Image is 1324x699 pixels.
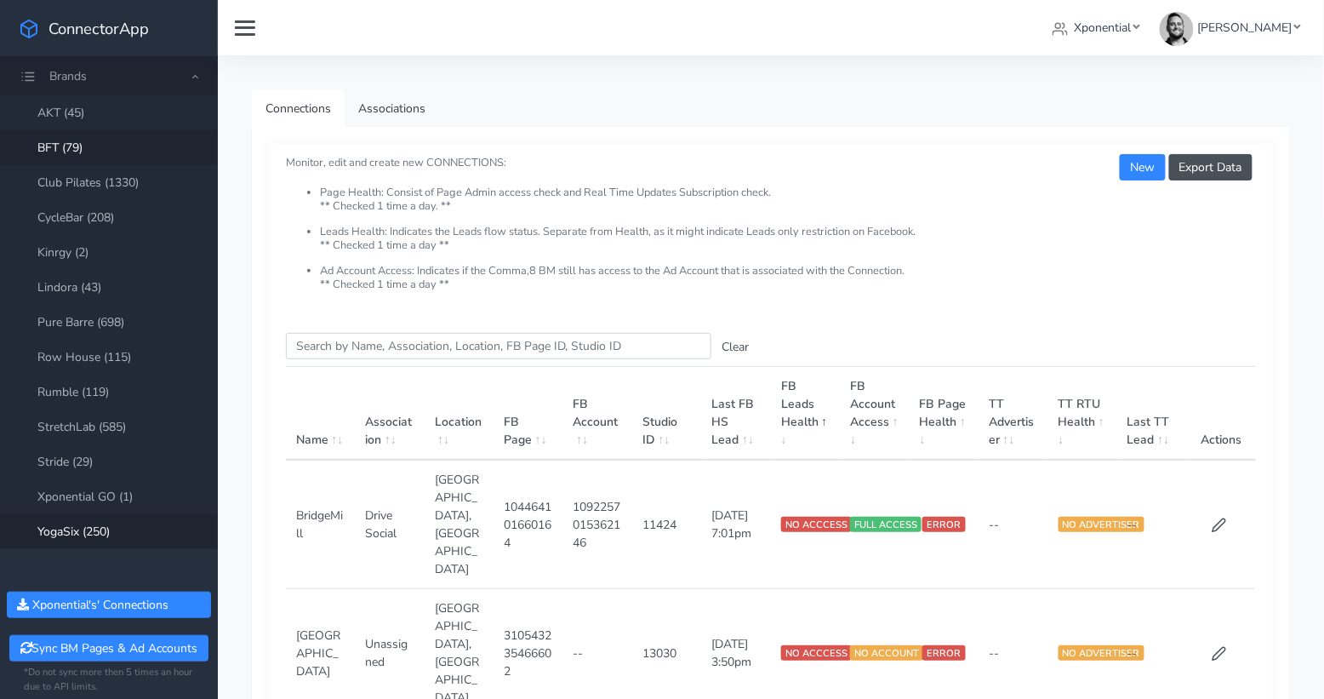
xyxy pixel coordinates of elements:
th: Last TT Lead [1117,367,1186,461]
th: FB Page Health [910,367,979,461]
span: Brands [49,68,87,84]
td: -- [979,460,1047,589]
th: TT RTU Health [1048,367,1117,461]
td: Drive Social [355,460,424,589]
td: 104464101660164 [494,460,562,589]
span: NO ADVERTISER [1059,645,1144,661]
span: ERROR [922,517,965,532]
span: FULL ACCESS [850,517,922,532]
th: Last FB HS Lead [702,367,771,461]
td: -- [1117,460,1186,589]
li: Leads Health: Indicates the Leads flow status. Separate from Health, as it might indicate Leads o... [320,226,1256,265]
li: Ad Account Access: Indicates if the Comma,8 BM still has access to the Ad Account that is associa... [320,265,1256,291]
li: Page Health: Consist of Page Admin access check and Real Time Updates Subscription check. ** Chec... [320,186,1256,226]
th: FB Account Access [840,367,909,461]
span: NO ACCOUNT [850,645,923,661]
a: Connections [252,89,345,128]
th: Association [355,367,424,461]
button: New [1120,154,1165,180]
span: ConnectorApp [49,18,149,39]
button: Xponential's' Connections [7,592,211,618]
a: [PERSON_NAME] [1153,12,1307,43]
small: Monitor, edit and create new CONNECTIONS: [286,141,1256,291]
th: Studio ID [632,367,701,461]
button: Sync BM Pages & Ad Accounts [9,635,208,662]
td: [DATE] 7:01pm [702,460,771,589]
span: NO ADVERTISER [1059,517,1144,532]
th: Actions [1186,367,1256,461]
span: [PERSON_NAME] [1197,20,1292,36]
span: NO ACCCESS [781,517,852,532]
th: FB Page [494,367,562,461]
img: James Carr [1160,12,1194,46]
th: Location [425,367,494,461]
td: BridgeMill [286,460,355,589]
a: Associations [345,89,439,128]
a: Xponential [1046,12,1147,43]
span: Xponential [1075,20,1132,36]
button: Clear [711,334,759,360]
th: FB Leads Health [771,367,840,461]
small: *Do not sync more then 5 times an hour due to API limits. [24,666,194,695]
td: 1092257015362146 [563,460,632,589]
span: ERROR [922,645,965,661]
th: TT Advertiser [979,367,1047,461]
th: FB Account [563,367,632,461]
span: NO ACCCESS [781,645,852,661]
td: [GEOGRAPHIC_DATA],[GEOGRAPHIC_DATA] [425,460,494,589]
td: 11424 [632,460,701,589]
button: Export Data [1169,154,1253,180]
input: enter text you want to search [286,333,711,359]
th: Name [286,367,355,461]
